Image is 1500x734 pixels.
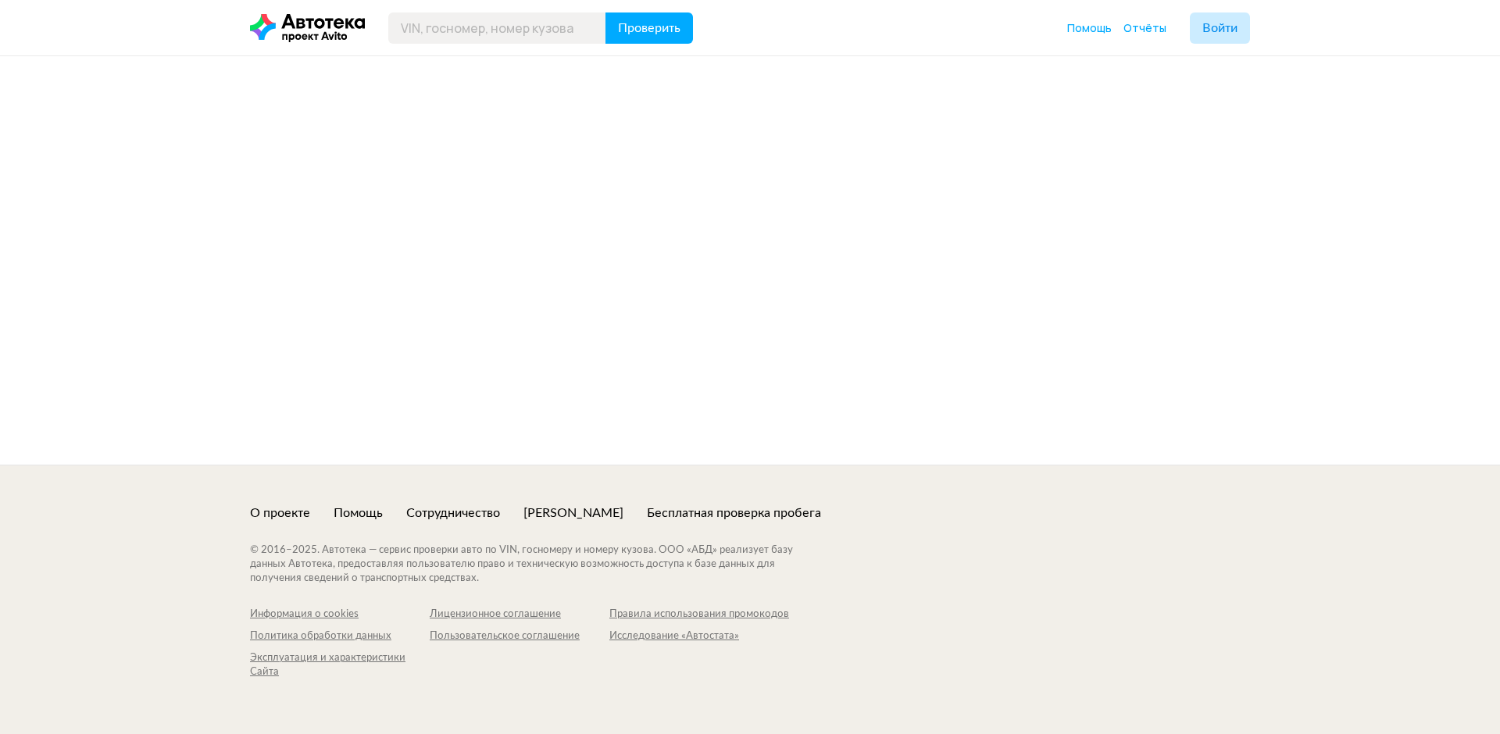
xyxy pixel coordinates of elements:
[618,22,680,34] span: Проверить
[430,629,609,643] a: Пользовательское соглашение
[1067,20,1112,35] span: Помощь
[1190,12,1250,44] button: Войти
[647,504,821,522] a: Бесплатная проверка пробега
[250,629,430,643] a: Политика обработки данных
[388,12,606,44] input: VIN, госномер, номер кузова
[605,12,693,44] button: Проверить
[250,608,430,622] a: Информация о cookies
[1202,22,1237,34] span: Войти
[609,608,789,622] a: Правила использования промокодов
[1123,20,1166,36] a: Отчёты
[406,504,500,522] a: Сотрудничество
[1067,20,1112,36] a: Помощь
[523,504,623,522] a: [PERSON_NAME]
[250,543,824,586] div: © 2016– 2025 . Автотека — сервис проверки авто по VIN, госномеру и номеру кузова. ООО «АБД» реали...
[250,504,310,522] a: О проекте
[334,504,383,522] a: Помощь
[430,608,609,622] a: Лицензионное соглашение
[609,629,789,643] a: Исследование «Автостата»
[1123,20,1166,35] span: Отчёты
[250,651,430,679] a: Эксплуатация и характеристики Сайта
